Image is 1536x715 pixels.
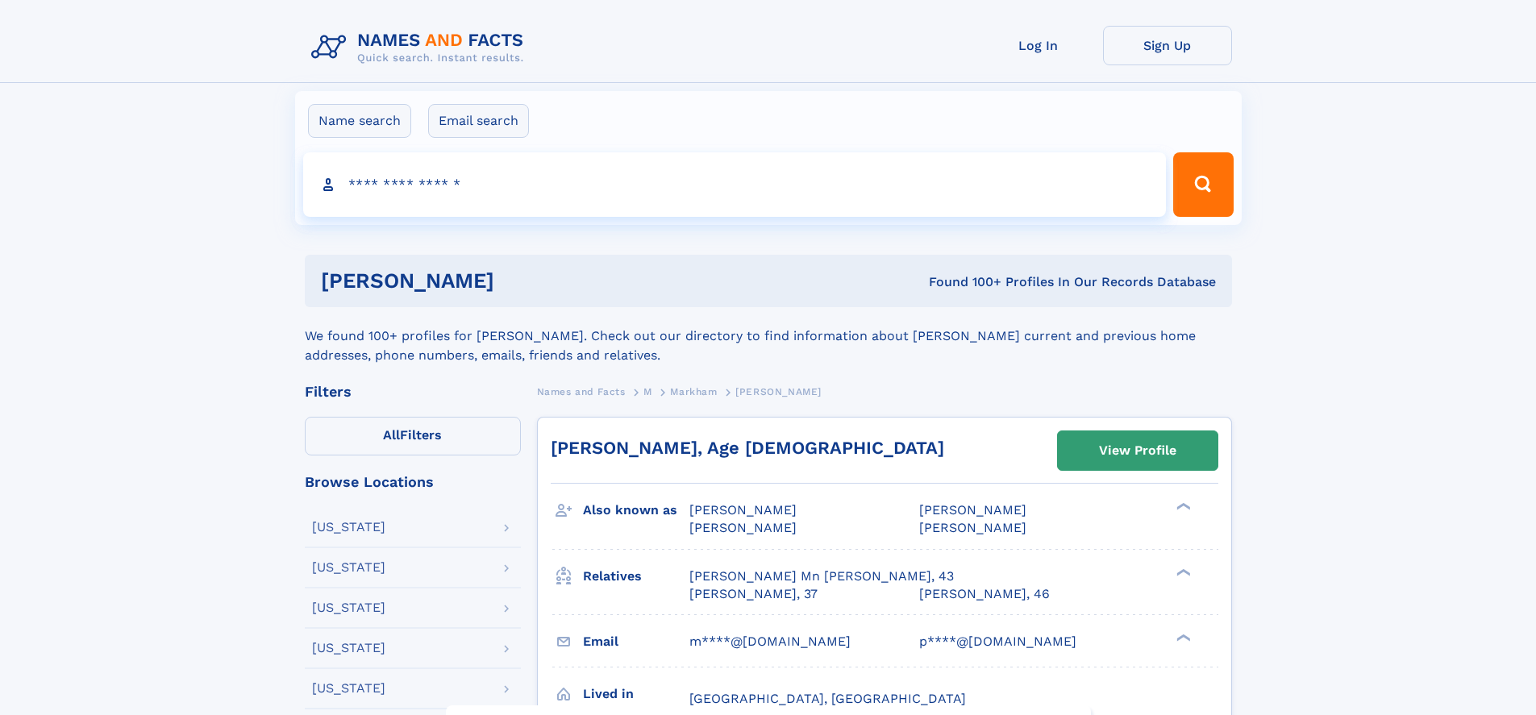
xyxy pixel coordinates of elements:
[321,271,712,291] h1: [PERSON_NAME]
[305,385,521,399] div: Filters
[735,386,822,397] span: [PERSON_NAME]
[1103,26,1232,65] a: Sign Up
[919,502,1026,518] span: [PERSON_NAME]
[312,642,385,655] div: [US_STATE]
[312,521,385,534] div: [US_STATE]
[670,381,717,401] a: Markham
[312,682,385,695] div: [US_STATE]
[689,567,954,585] a: [PERSON_NAME] Mn [PERSON_NAME], 43
[919,585,1050,603] a: [PERSON_NAME], 46
[689,691,966,706] span: [GEOGRAPHIC_DATA], [GEOGRAPHIC_DATA]
[1172,567,1192,577] div: ❯
[312,601,385,614] div: [US_STATE]
[689,520,797,535] span: [PERSON_NAME]
[383,427,400,443] span: All
[305,26,537,69] img: Logo Names and Facts
[305,417,521,455] label: Filters
[919,520,1026,535] span: [PERSON_NAME]
[689,502,797,518] span: [PERSON_NAME]
[583,497,689,524] h3: Also known as
[583,680,689,708] h3: Lived in
[689,585,818,603] a: [PERSON_NAME], 37
[537,381,626,401] a: Names and Facts
[305,475,521,489] div: Browse Locations
[643,381,652,401] a: M
[303,152,1167,217] input: search input
[583,563,689,590] h3: Relatives
[305,307,1232,365] div: We found 100+ profiles for [PERSON_NAME]. Check out our directory to find information about [PERS...
[711,273,1216,291] div: Found 100+ Profiles In Our Records Database
[974,26,1103,65] a: Log In
[312,561,385,574] div: [US_STATE]
[583,628,689,655] h3: Email
[308,104,411,138] label: Name search
[1172,501,1192,512] div: ❯
[1058,431,1218,470] a: View Profile
[1099,432,1176,469] div: View Profile
[428,104,529,138] label: Email search
[1173,152,1233,217] button: Search Button
[1172,632,1192,642] div: ❯
[551,438,944,458] a: [PERSON_NAME], Age [DEMOGRAPHIC_DATA]
[670,386,717,397] span: Markham
[643,386,652,397] span: M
